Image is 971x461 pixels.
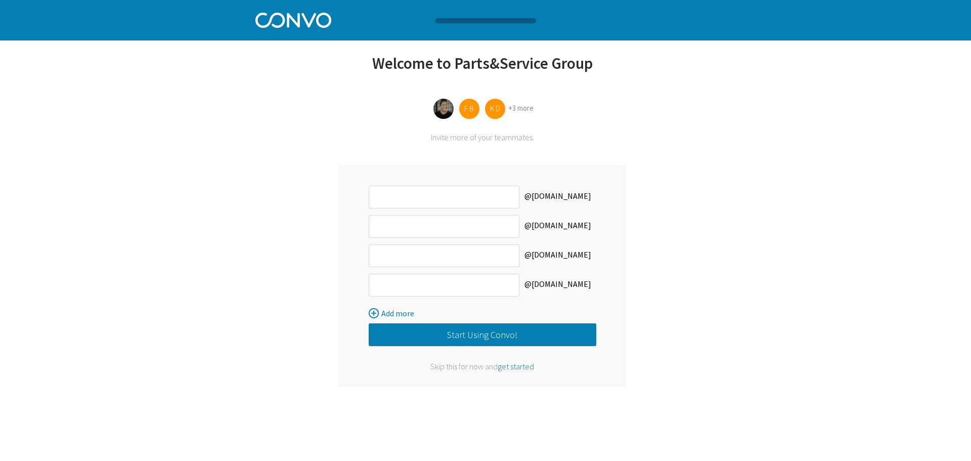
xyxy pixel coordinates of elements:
[519,215,596,238] label: @[DOMAIN_NAME]
[498,361,534,371] span: get started
[369,323,596,346] button: Start Using Convo!
[338,53,627,86] div: Welcome to Parts&Service Group
[338,132,627,142] div: Invite more of your teammates.
[369,361,596,371] div: Skip this for now and
[508,103,534,113] a: +3 more
[459,99,479,119] div: F B
[519,244,596,267] label: @[DOMAIN_NAME]
[485,99,505,119] div: K D
[519,186,596,208] label: @[DOMAIN_NAME]
[255,10,331,28] img: Convo Logo
[519,274,596,297] label: @[DOMAIN_NAME]
[433,99,454,119] img: Tina Esteves
[381,308,414,318] span: Add more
